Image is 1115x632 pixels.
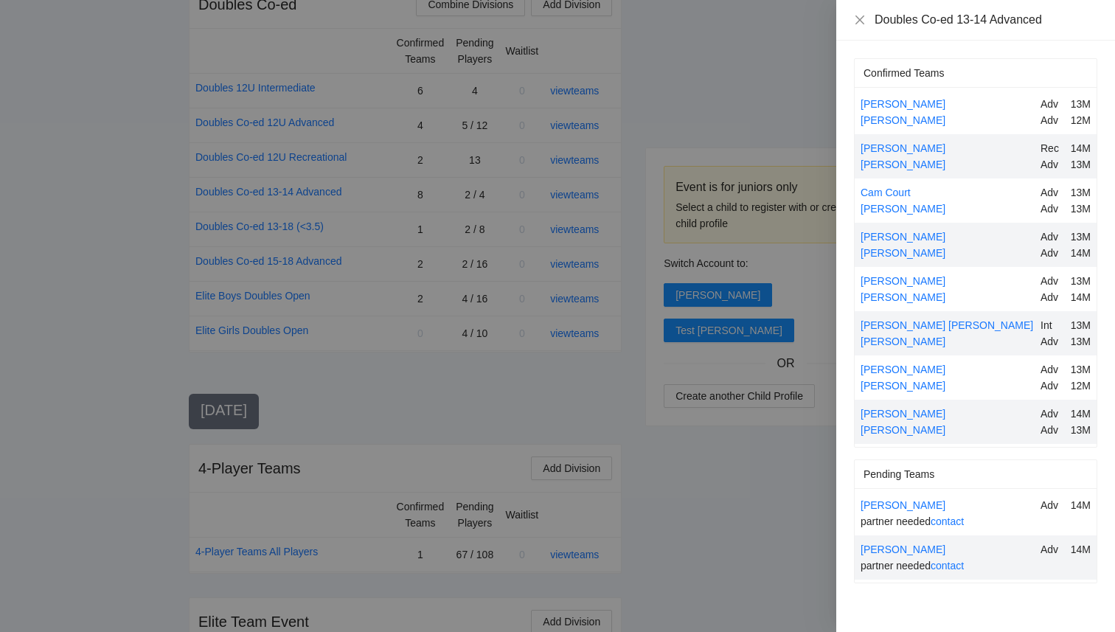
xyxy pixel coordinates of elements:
a: [PERSON_NAME] [861,544,945,555]
div: Rec [1041,140,1063,156]
a: [PERSON_NAME] [861,424,945,436]
a: [PERSON_NAME] [861,231,945,243]
a: contact [931,515,964,527]
span: partner needed [861,515,964,527]
button: Close [854,14,866,27]
span: close [854,14,866,26]
div: 13M [1069,361,1091,378]
div: Adv [1041,156,1063,173]
div: 14M [1069,245,1091,261]
a: [PERSON_NAME] [PERSON_NAME] [861,319,1033,331]
a: [PERSON_NAME] [861,203,945,215]
div: 13M [1069,184,1091,201]
div: Adv [1041,201,1063,217]
a: [PERSON_NAME] [861,380,945,392]
div: Adv [1041,112,1063,128]
div: 13M [1069,96,1091,112]
span: partner needed [861,560,964,572]
div: Adv [1041,245,1063,261]
div: Confirmed Teams [864,59,1088,87]
a: [PERSON_NAME] [861,159,945,170]
div: 13M [1069,333,1091,350]
div: Adv [1041,229,1063,245]
div: 13M [1069,317,1091,333]
a: [PERSON_NAME] [861,336,945,347]
div: Adv [1041,422,1063,438]
div: 13M [1069,422,1091,438]
div: Adv [1041,184,1063,201]
div: 13M [1069,273,1091,289]
div: Adv [1041,361,1063,378]
div: Adv [1041,273,1063,289]
div: 12M [1069,112,1091,128]
a: [PERSON_NAME] [861,98,945,110]
div: 12M [1069,378,1091,394]
div: Adv [1041,497,1063,513]
a: [PERSON_NAME] [861,291,945,303]
div: 13M [1069,229,1091,245]
a: [PERSON_NAME] [861,275,945,287]
div: Adv [1041,289,1063,305]
div: Adv [1041,378,1063,394]
div: 14M [1069,140,1091,156]
a: [PERSON_NAME] [861,408,945,420]
a: [PERSON_NAME] [861,142,945,154]
div: 13M [1069,156,1091,173]
a: [PERSON_NAME] [861,247,945,259]
a: [PERSON_NAME] [861,364,945,375]
a: Cam Court [861,187,911,198]
div: Pending Teams [864,460,1088,488]
div: 14M [1069,406,1091,422]
div: Adv [1041,541,1063,558]
a: [PERSON_NAME] [861,114,945,126]
div: Int [1041,317,1063,333]
div: Doubles Co-ed 13-14 Advanced [875,12,1097,28]
div: 13M [1069,201,1091,217]
div: 14M [1069,541,1091,558]
div: Adv [1041,406,1063,422]
div: 14M [1069,497,1091,513]
div: Adv [1041,96,1063,112]
div: Adv [1041,333,1063,350]
a: contact [931,560,964,572]
div: 14M [1069,289,1091,305]
a: [PERSON_NAME] [861,499,945,511]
